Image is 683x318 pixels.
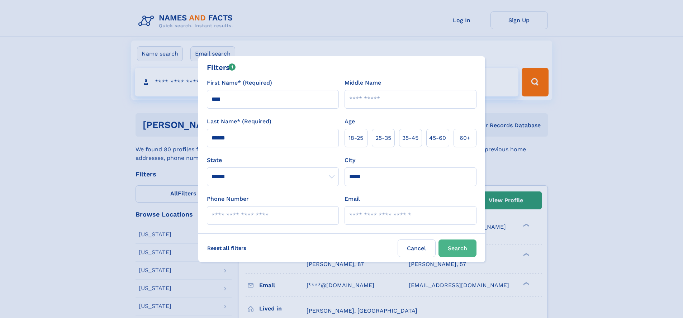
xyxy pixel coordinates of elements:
[345,79,381,87] label: Middle Name
[402,134,418,142] span: 35‑45
[438,239,476,257] button: Search
[345,195,360,203] label: Email
[429,134,446,142] span: 45‑60
[348,134,363,142] span: 18‑25
[375,134,391,142] span: 25‑35
[460,134,470,142] span: 60+
[207,117,271,126] label: Last Name* (Required)
[398,239,436,257] label: Cancel
[203,239,251,257] label: Reset all filters
[345,117,355,126] label: Age
[207,156,339,165] label: State
[345,156,355,165] label: City
[207,79,272,87] label: First Name* (Required)
[207,195,249,203] label: Phone Number
[207,62,236,73] div: Filters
